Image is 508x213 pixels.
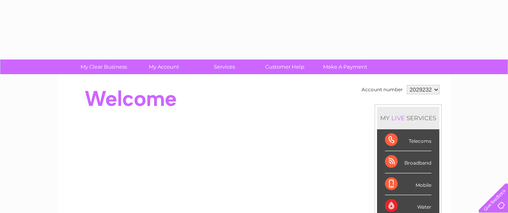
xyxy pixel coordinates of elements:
[390,114,406,122] div: LIVE
[360,83,405,96] td: Account number
[192,59,257,74] a: Services
[312,59,378,74] a: Make A Payment
[252,59,317,74] a: Customer Help
[385,173,431,195] div: Mobile
[385,129,431,151] div: Telecoms
[377,107,439,129] div: MY SERVICES
[71,59,137,74] a: My Clear Business
[131,59,197,74] a: My Account
[385,151,431,173] div: Broadband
